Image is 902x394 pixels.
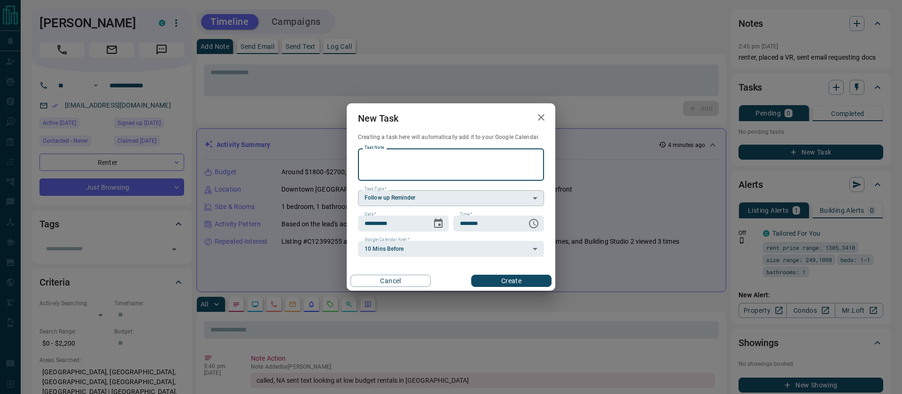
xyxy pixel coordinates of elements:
label: Google Calendar Alert [365,237,410,243]
h2: New Task [347,103,410,133]
button: Choose date, selected date is Sep 17, 2025 [429,214,448,233]
button: Choose time, selected time is 6:00 AM [524,214,543,233]
label: Task Note [365,145,384,151]
label: Task Type [365,186,387,192]
div: 10 Mins Before [358,241,544,257]
button: Cancel [350,275,431,287]
button: Create [471,275,552,287]
p: Creating a task here will automatically add it to your Google Calendar. [358,133,544,141]
label: Time [460,211,472,217]
label: Date [365,211,376,217]
div: Follow up Reminder [358,190,544,206]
